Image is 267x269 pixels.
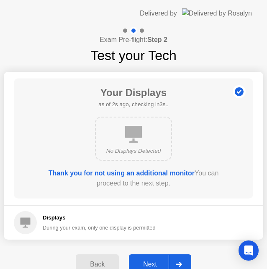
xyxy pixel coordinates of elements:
div: No Displays Detected [103,147,164,155]
h1: Your Displays [98,85,168,100]
b: Step 2 [147,36,167,43]
img: Delivered by Rosalyn [182,8,252,18]
h4: Exam Pre-flight: [100,35,167,45]
h5: as of 2s ago, checking in3s.. [98,100,168,109]
div: During your exam, only one display is permitted [43,224,156,232]
b: Thank you for not using an additional monitor [49,170,195,177]
div: You can proceed to the next step. [38,168,229,188]
div: Open Intercom Messenger [239,240,259,261]
div: Delivered by [140,8,177,18]
div: Next [131,261,169,268]
h5: Displays [43,214,156,222]
div: Back [78,261,116,268]
h1: Test your Tech [90,45,177,65]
